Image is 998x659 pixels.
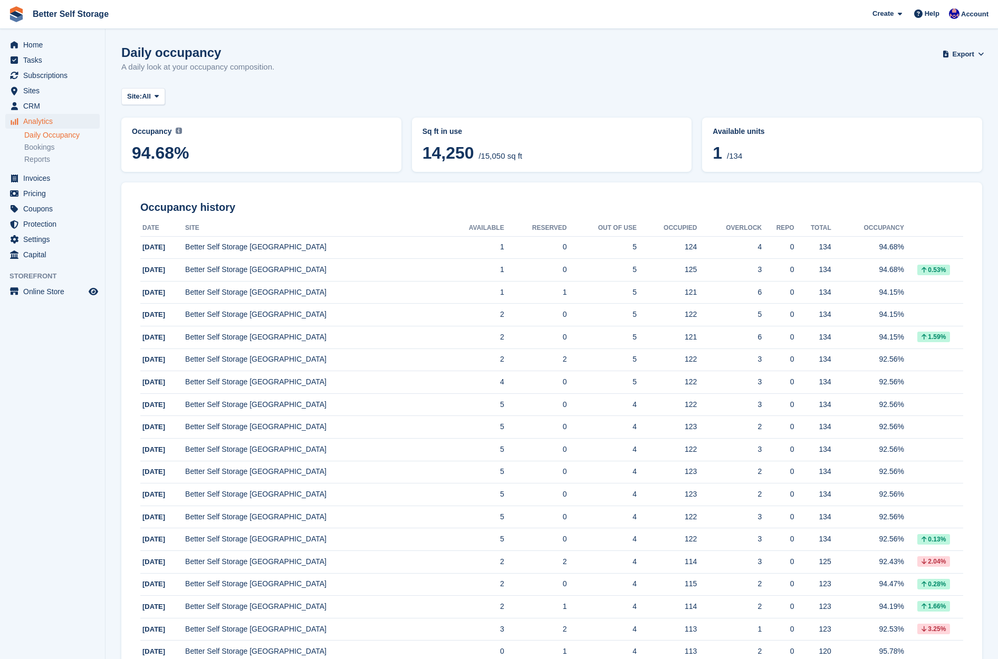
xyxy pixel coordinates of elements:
[142,535,165,543] span: [DATE]
[953,49,974,60] span: Export
[697,444,762,455] div: 3
[504,528,567,551] td: 0
[567,236,637,259] td: 5
[504,281,567,304] td: 1
[637,556,697,567] div: 114
[697,309,762,320] div: 5
[567,371,637,394] td: 5
[794,573,831,596] td: 123
[5,284,100,299] a: menu
[142,490,165,498] span: [DATE]
[831,551,904,574] td: 92.43%
[142,266,165,274] span: [DATE]
[142,580,165,588] span: [DATE]
[567,439,637,461] td: 4
[9,271,105,282] span: Storefront
[23,217,87,231] span: Protection
[132,126,391,137] abbr: Current percentage of sq ft occupied
[504,393,567,416] td: 0
[637,264,697,275] div: 125
[5,186,100,201] a: menu
[917,332,950,342] div: 1.59%
[697,354,762,365] div: 3
[794,461,831,483] td: 134
[504,461,567,483] td: 0
[185,461,440,483] td: Better Self Storage [GEOGRAPHIC_DATA]
[5,114,100,129] a: menu
[713,127,764,135] span: Available units
[637,534,697,545] div: 122
[504,259,567,282] td: 0
[697,534,762,545] div: 3
[567,551,637,574] td: 4
[794,439,831,461] td: 134
[794,371,831,394] td: 134
[794,393,831,416] td: 134
[831,281,904,304] td: 94.15%
[440,281,504,304] td: 1
[567,416,637,439] td: 4
[637,287,697,298] div: 121
[504,304,567,326] td: 0
[23,247,87,262] span: Capital
[637,376,697,387] div: 122
[142,401,165,409] span: [DATE]
[121,45,274,60] h1: Daily occupancy
[5,171,100,186] a: menu
[637,601,697,612] div: 114
[5,68,100,83] a: menu
[142,445,165,453] span: [DATE]
[504,371,567,394] td: 0
[794,551,831,574] td: 125
[440,618,504,641] td: 3
[185,596,440,618] td: Better Self Storage [GEOGRAPHIC_DATA]
[794,304,831,326] td: 134
[762,354,794,365] div: 0
[713,126,972,137] abbr: Current percentage of units occupied or overlocked
[142,423,165,431] span: [DATE]
[87,285,100,298] a: Preview store
[831,393,904,416] td: 92.56%
[5,53,100,67] a: menu
[5,217,100,231] a: menu
[440,551,504,574] td: 2
[637,646,697,657] div: 113
[697,556,762,567] div: 3
[831,220,904,237] th: Occupancy
[831,461,904,483] td: 92.56%
[440,528,504,551] td: 5
[567,259,637,282] td: 5
[142,513,165,521] span: [DATE]
[697,220,762,237] th: Overlock
[762,376,794,387] div: 0
[23,53,87,67] span: Tasks
[831,348,904,371] td: 92.56%
[185,618,440,641] td: Better Self Storage [GEOGRAPHIC_DATA]
[142,243,165,251] span: [DATE]
[142,468,165,476] span: [DATE]
[23,83,87,98] span: Sites
[567,528,637,551] td: 4
[23,232,87,247] span: Settings
[762,309,794,320] div: 0
[794,326,831,349] td: 134
[831,618,904,641] td: 92.53%
[762,624,794,635] div: 0
[504,220,567,237] th: Reserved
[504,506,567,528] td: 0
[637,578,697,589] div: 115
[831,371,904,394] td: 92.56%
[697,601,762,612] div: 2
[637,444,697,455] div: 122
[440,236,504,259] td: 1
[5,99,100,113] a: menu
[697,421,762,432] div: 2
[831,439,904,461] td: 92.56%
[637,421,697,432] div: 123
[637,332,697,343] div: 121
[762,421,794,432] div: 0
[185,326,440,349] td: Better Self Storage [GEOGRAPHIC_DATA]
[185,506,440,528] td: Better Self Storage [GEOGRAPHIC_DATA]
[142,647,165,655] span: [DATE]
[504,551,567,574] td: 2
